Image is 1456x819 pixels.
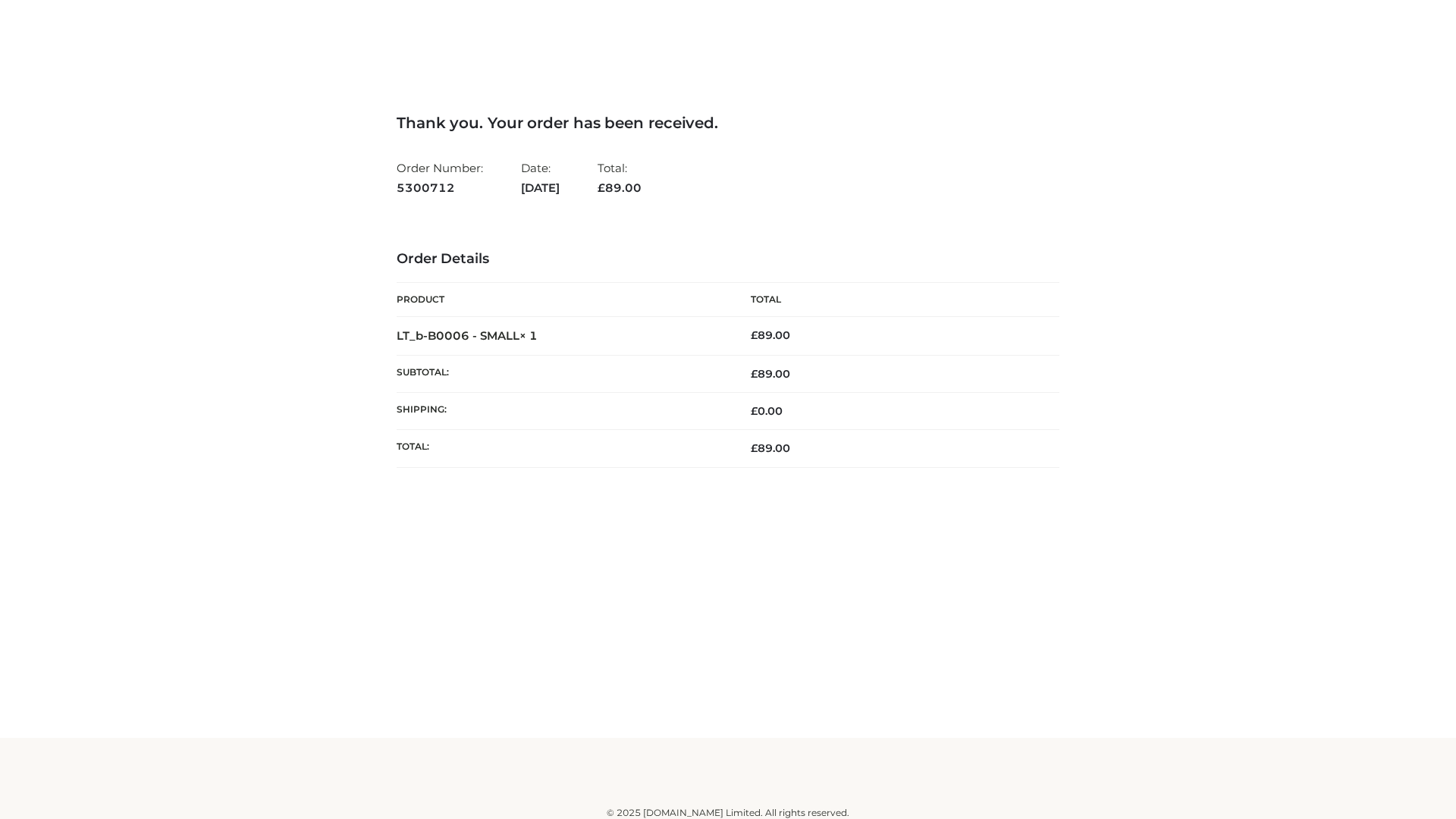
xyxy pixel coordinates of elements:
[397,114,1059,132] h3: Thank you. Your order has been received.
[397,178,483,198] strong: 5300712
[519,328,538,343] strong: × 1
[751,404,783,418] bdi: 0.00
[598,180,605,195] span: £
[598,155,642,201] li: Total:
[751,367,790,381] span: 89.00
[751,367,758,381] span: £
[751,404,758,418] span: £
[751,328,758,342] span: £
[751,441,758,455] span: £
[397,155,483,201] li: Order Number:
[751,328,790,342] bdi: 89.00
[728,283,1059,317] th: Total
[397,430,728,467] th: Total:
[397,283,728,317] th: Product
[397,328,538,343] strong: LT_b-B0006 - SMALL
[397,251,1059,268] h3: Order Details
[751,441,790,455] span: 89.00
[397,393,728,430] th: Shipping:
[521,155,560,201] li: Date:
[397,355,728,392] th: Subtotal:
[598,180,642,195] span: 89.00
[521,178,560,198] strong: [DATE]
